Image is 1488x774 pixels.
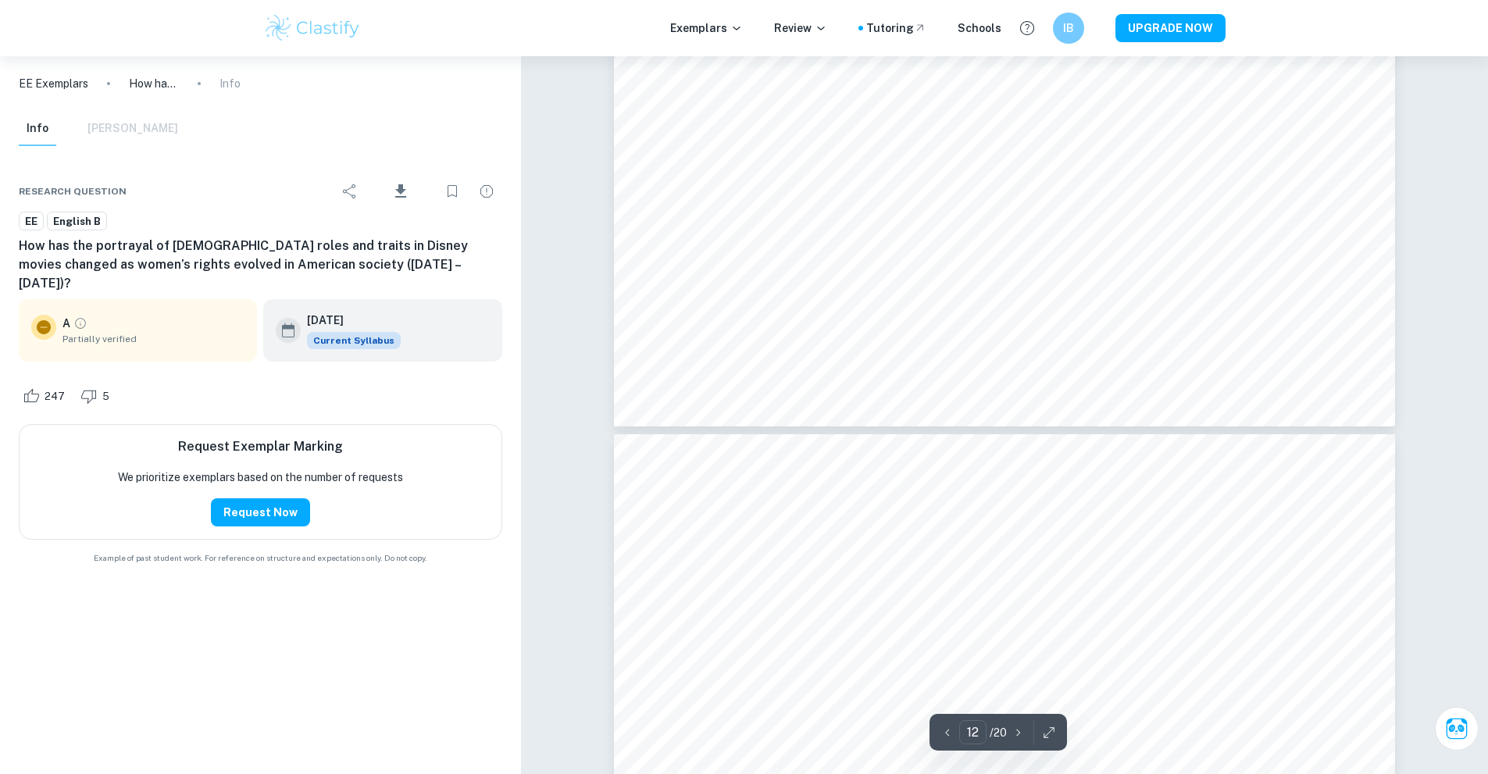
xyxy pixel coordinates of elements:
a: English B [47,212,107,231]
a: EE Exemplars [19,75,88,92]
div: Download [369,171,434,212]
button: Request Now [211,498,310,526]
div: Dislike [77,383,118,408]
span: EE [20,214,43,230]
img: Clastify logo [263,12,362,44]
button: Info [19,112,56,146]
p: Info [219,75,241,92]
a: Schools [958,20,1001,37]
p: We prioritize exemplars based on the number of requests [118,469,403,486]
p: / 20 [990,724,1007,741]
span: Current Syllabus [307,332,401,349]
span: Partially verified [62,332,244,346]
h6: How has the portrayal of [DEMOGRAPHIC_DATA] roles and traits in Disney movies changed as women’s ... [19,237,502,293]
p: Review [774,20,827,37]
h6: Request Exemplar Marking [178,437,343,456]
div: Bookmark [437,176,468,207]
div: Report issue [471,176,502,207]
button: IB [1053,12,1084,44]
span: Example of past student work. For reference on structure and expectations only. Do not copy. [19,552,502,564]
h6: IB [1059,20,1077,37]
button: Help and Feedback [1014,15,1040,41]
span: Research question [19,184,127,198]
div: Share [334,176,366,207]
p: How has the portrayal of [DEMOGRAPHIC_DATA] roles and traits in Disney movies changed as women’s ... [129,75,179,92]
p: Exemplars [670,20,743,37]
button: UPGRADE NOW [1115,14,1226,42]
button: Ask Clai [1435,707,1479,751]
span: 247 [36,389,73,405]
span: English B [48,214,106,230]
span: 5 [94,389,118,405]
a: EE [19,212,44,231]
div: This exemplar is based on the current syllabus. Feel free to refer to it for inspiration/ideas wh... [307,332,401,349]
p: A [62,315,70,332]
div: Like [19,383,73,408]
a: Tutoring [866,20,926,37]
a: Grade partially verified [73,316,87,330]
h6: [DATE] [307,312,388,329]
